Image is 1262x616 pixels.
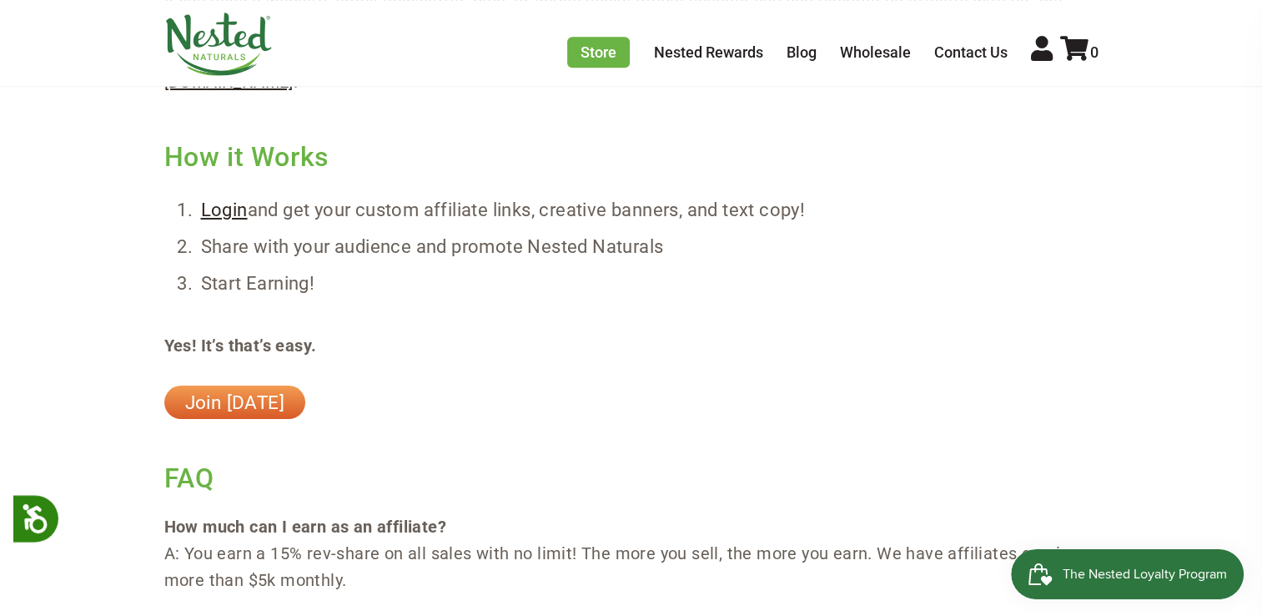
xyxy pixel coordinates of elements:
[654,43,763,61] a: Nested Rewards
[934,43,1008,61] a: Contact Us
[198,192,1099,229] li: and get your custom affiliate links, creative banners, and text copy!
[840,43,911,61] a: Wholesale
[164,513,1099,593] p: A: You earn a 15% rev-share on all sales with no limit! The more you sell, the more you earn. We ...
[164,447,1099,497] h3: FAQ
[1090,43,1099,61] span: 0
[164,125,1099,175] h3: How it Works
[164,517,446,537] strong: How much can I earn as an affiliate?
[198,265,1099,302] li: Start Earning!
[164,336,317,356] strong: Yes! It’s that’s easy.
[567,37,630,68] a: Store
[198,229,1099,265] li: Share with your audience and promote Nested Naturals
[164,386,305,419] a: Join [DATE]
[1060,43,1099,61] a: 0
[164,13,273,76] img: Nested Naturals
[787,43,817,61] a: Blog
[1011,549,1245,599] iframe: Button to open loyalty program pop-up
[201,199,248,220] a: Login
